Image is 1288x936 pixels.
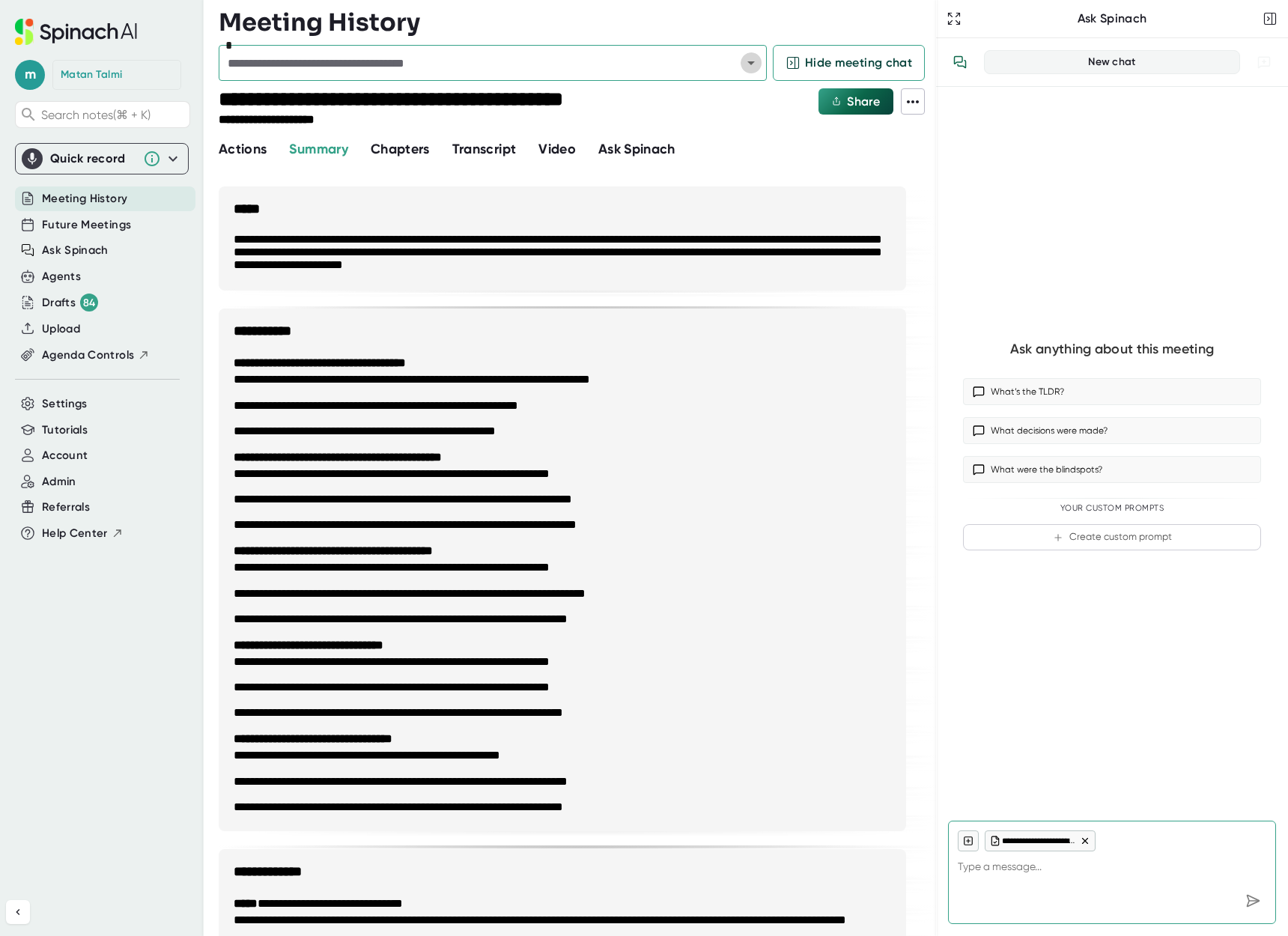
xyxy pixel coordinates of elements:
div: Your Custom Prompts [963,503,1261,514]
button: Chapters [371,139,430,159]
button: Agenda Controls [42,347,150,364]
button: Ask Spinach [42,242,109,259]
button: Expand to Ask Spinach page [944,8,965,29]
button: Share [818,88,893,115]
button: Referrals [42,499,90,516]
div: Ask anything about this meeting [1010,341,1214,358]
button: What’s the TLDR? [963,378,1261,405]
div: 84 [80,294,98,312]
span: Summary [289,141,347,157]
button: Close conversation sidebar [1260,8,1281,29]
button: Settings [42,395,88,413]
div: Ask Spinach [965,11,1260,26]
button: What were the blindspots? [963,456,1261,483]
span: m [15,60,45,90]
button: Help Center [42,525,124,542]
button: Transcript [452,139,517,159]
div: Drafts [42,294,98,312]
button: What decisions were made? [963,417,1261,444]
button: Admin [42,473,76,490]
h3: Meeting History [219,8,420,37]
button: Hide meeting chat [773,45,925,81]
span: Help Center [42,525,108,542]
button: Drafts 84 [42,294,98,312]
span: Agenda Controls [42,347,134,364]
div: New chat [994,55,1230,69]
span: Search notes (⌘ + K) [41,108,186,122]
button: Open [741,52,762,73]
button: Future Meetings [42,216,131,234]
button: Meeting History [42,190,127,207]
button: Upload [42,320,80,338]
div: Quick record [50,151,136,166]
button: Actions [219,139,267,159]
span: Share [847,94,880,109]
button: View conversation history [945,47,975,77]
button: Video [538,139,576,159]
div: Quick record [22,144,182,174]
span: Hide meeting chat [805,54,912,72]
button: Agents [42,268,81,285]
div: Matan Talmi [61,68,122,82]
button: Summary [289,139,347,159]
span: Transcript [452,141,517,157]
span: Video [538,141,576,157]
span: Ask Spinach [598,141,675,157]
button: Ask Spinach [598,139,675,159]
div: Send message [1239,887,1266,914]
span: Actions [219,141,267,157]
button: Collapse sidebar [6,900,30,924]
button: Tutorials [42,422,88,439]
button: Account [42,447,88,464]
span: Chapters [371,141,430,157]
button: Create custom prompt [963,524,1261,550]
